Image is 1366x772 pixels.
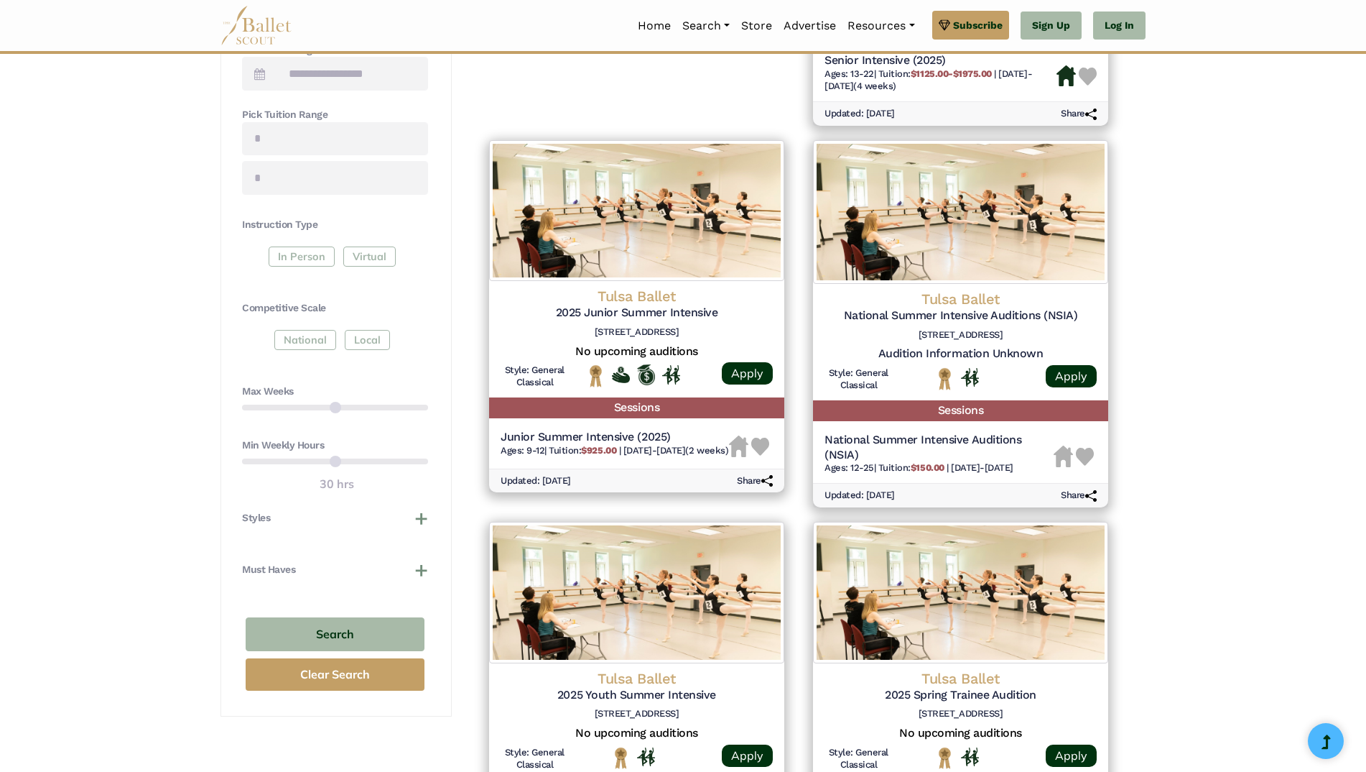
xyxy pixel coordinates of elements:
[501,445,728,457] h6: | |
[824,53,1056,68] h5: Senior Intensive (2025)
[842,11,920,41] a: Resources
[242,511,270,525] h4: Styles
[581,445,616,456] b: $925.00
[824,290,1097,308] h4: Tulsa Ballet
[1056,65,1076,87] img: Housing Available
[242,563,295,577] h4: Must Haves
[824,68,1056,93] h6: | |
[501,287,773,305] h4: Tulsa Ballet
[722,362,773,385] a: Apply
[501,688,773,703] h5: 2025 Youth Summer Intensive
[911,462,944,473] b: $150.00
[824,708,1097,720] h6: [STREET_ADDRESS]
[489,398,784,418] h5: Sessions
[1021,12,1082,40] a: Sign Up
[824,433,1054,463] h5: National Summer Intensive Auditions (NSIA)
[501,475,571,487] h6: Updated: [DATE]
[489,522,784,663] img: Logo
[824,308,1097,323] h5: National Summer Intensive Auditions (NSIA)
[824,490,895,502] h6: Updated: [DATE]
[549,445,618,456] span: Tuition:
[637,748,655,766] img: In Person
[320,475,354,494] output: 30 hrs
[939,17,950,33] img: gem.svg
[1054,446,1073,467] img: Housing Unavailable
[242,438,428,453] h4: Min Weekly Hours
[501,708,773,720] h6: [STREET_ADDRESS]
[737,475,773,487] h6: Share
[936,367,954,390] img: National
[824,68,1032,91] span: [DATE]-[DATE] (4 weeks)
[587,364,605,387] img: National
[1046,745,1097,767] a: Apply
[778,11,842,41] a: Advertise
[246,617,424,651] button: Search
[735,11,778,41] a: Store
[813,140,1108,284] img: Logo
[824,108,895,120] h6: Updated: [DATE]
[677,11,735,41] a: Search
[824,688,1097,703] h5: 2025 Spring Trainee Audition
[501,726,773,741] h5: No upcoming auditions
[1079,68,1097,86] img: Heart
[501,445,544,456] span: Ages: 9-12
[813,522,1108,663] img: Logo
[878,68,995,79] span: Tuition:
[501,430,728,445] h5: Junior Summer Intensive (2025)
[813,400,1108,421] h5: Sessions
[824,462,874,473] span: Ages: 12-25
[961,748,979,766] img: In Person
[242,385,428,399] h4: Max Weeks
[242,563,428,577] button: Must Haves
[242,218,428,232] h4: Instruction Type
[824,367,893,392] h6: Style: General Classical
[612,747,630,769] img: National
[1061,108,1097,120] h6: Share
[824,346,1097,362] h5: Audition Information Unknown
[242,511,428,525] button: Styles
[501,669,773,688] h4: Tulsa Ballet
[961,368,979,387] img: In Person
[729,436,748,457] img: Housing Unavailable
[722,745,773,767] a: Apply
[824,669,1097,688] h4: Tulsa Ballet
[1061,490,1097,502] h6: Share
[1046,365,1097,387] a: Apply
[878,462,947,473] span: Tuition:
[824,747,893,771] h6: Style: General Classical
[824,68,874,79] span: Ages: 13-22
[242,108,428,122] h4: Pick Tuition Range
[489,140,784,281] img: Logo
[623,445,728,456] span: [DATE]-[DATE] (2 weeks)
[824,726,1097,741] h5: No upcoming auditions
[824,462,1054,474] h6: | |
[501,747,569,771] h6: Style: General Classical
[951,462,1013,473] span: [DATE]-[DATE]
[637,364,655,385] img: Offers Scholarship
[936,747,954,769] img: National
[1076,448,1094,466] img: Heart
[501,305,773,321] h5: 2025 Junior Summer Intensive
[824,329,1097,341] h6: [STREET_ADDRESS]
[246,658,424,691] button: Clear Search
[501,364,569,389] h6: Style: General Classical
[662,365,680,384] img: In Person
[911,68,992,79] b: $1125.00-$1975.00
[501,326,773,339] h6: [STREET_ADDRESS]
[1093,12,1146,40] a: Log In
[612,367,630,382] img: Offers Financial Aid
[501,344,773,359] h5: No upcoming auditions
[751,438,769,456] img: Heart
[632,11,677,41] a: Home
[242,301,428,316] h4: Competitive Scale
[932,11,1009,40] a: Subscribe
[953,17,1003,33] span: Subscribe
